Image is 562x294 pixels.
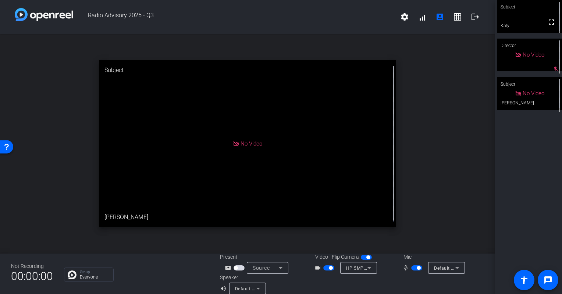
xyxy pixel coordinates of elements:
[523,90,544,97] span: No Video
[11,267,53,285] span: 00:00:00
[314,263,323,272] mat-icon: videocam_outline
[235,286,322,291] span: Default - Headphones (Realtek(R) Audio)
[453,12,462,21] mat-icon: grid_on
[80,275,110,279] p: Everyone
[400,12,409,21] mat-icon: settings
[544,276,552,284] mat-icon: message
[402,263,411,272] mat-icon: mic_none
[220,284,229,293] mat-icon: volume_up
[11,262,53,270] div: Not Recording
[220,253,294,261] div: Present
[80,270,110,274] p: Group
[220,274,264,282] div: Speaker
[15,8,73,21] img: white-gradient.svg
[68,270,77,279] img: Chat Icon
[99,60,396,80] div: Subject
[497,77,562,91] div: Subject
[471,12,480,21] mat-icon: logout
[225,263,234,272] mat-icon: screen_share_outline
[547,18,556,26] mat-icon: fullscreen
[520,276,529,284] mat-icon: accessibility
[241,140,262,147] span: No Video
[497,39,562,53] div: Director
[523,51,544,58] span: No Video
[435,12,444,21] mat-icon: account_box
[346,265,410,271] span: HP 5MP Camera (0408:547e)
[396,253,470,261] div: Mic
[73,8,396,26] span: Radio Advisory 2025 - Q3
[315,253,328,261] span: Video
[253,265,270,271] span: Source
[413,8,431,26] button: signal_cellular_alt
[332,253,359,261] span: Flip Camera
